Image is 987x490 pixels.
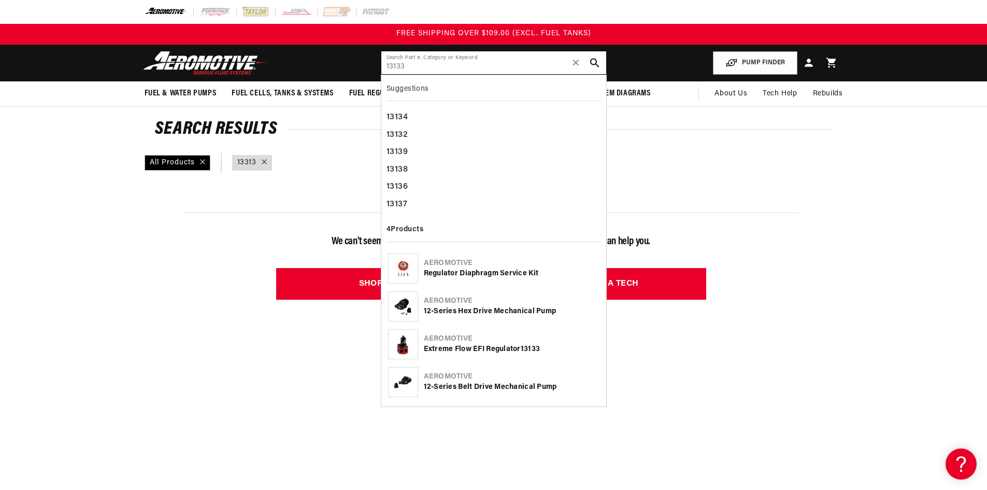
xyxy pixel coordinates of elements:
div: Aeromotive [424,334,599,344]
input: Search by Part Number, Category or Keyword [381,51,606,74]
div: 13134 [387,109,601,127]
a: SHOP ALL [276,268,483,300]
span: Fuel & Water Pumps [145,88,217,99]
h2: Search Results [155,121,833,138]
summary: Fuel & Water Pumps [137,81,224,106]
div: All Products [145,155,210,171]
div: 13136 [387,178,601,196]
summary: Rebuilds [805,81,851,106]
summary: Tech Help [755,81,805,106]
img: 12-Series Belt Drive Mechanical Pump [389,372,418,392]
img: Extreme Flow EFI Regulator 13133 [393,330,413,359]
div: Aeromotive [424,258,599,269]
div: 12-Series Hex Drive Mechanical Pump [424,306,599,317]
div: 13138 [387,161,601,179]
div: Regulator Diaphragm Service Kit [424,269,599,279]
div: 13132 [387,127,601,144]
div: 13137 [387,196,601,214]
div: Suggestions [387,80,601,101]
button: search button [583,51,606,74]
summary: Fuel Cells, Tanks & Systems [224,81,341,106]
img: 12-Series Hex Drive Mechanical Pump [389,297,418,316]
span: Rebuilds [813,88,843,100]
div: Aeromotive [424,296,599,306]
span: Fuel Regulators [349,88,410,99]
summary: System Diagrams [582,81,659,106]
b: 4 Products [387,226,424,233]
span: About Us [714,90,747,97]
button: PUMP FINDER [713,51,797,75]
b: 13133 [521,345,540,353]
a: About Us [707,81,755,106]
img: Regulator Diaphragm Service Kit [389,259,418,278]
a: 13313 [237,157,256,169]
span: System Diagrams [590,88,651,99]
div: 12-Series Belt Drive Mechanical Pump [424,382,599,393]
img: Aeromotive [140,51,270,75]
span: Fuel Cells, Tanks & Systems [232,88,333,99]
div: Aeromotive [424,372,599,382]
summary: Fuel Regulators [341,81,418,106]
div: Extreme Flow EFI Regulator [424,344,599,355]
p: We can't seem to match parts for your search. Not to worry! One of our techs can help you. [184,233,798,250]
div: 13139 [387,144,601,161]
span: Tech Help [763,88,797,100]
span: ✕ [571,54,581,71]
span: FREE SHIPPING OVER $109.00 (EXCL. FUEL TANKS) [396,30,591,37]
